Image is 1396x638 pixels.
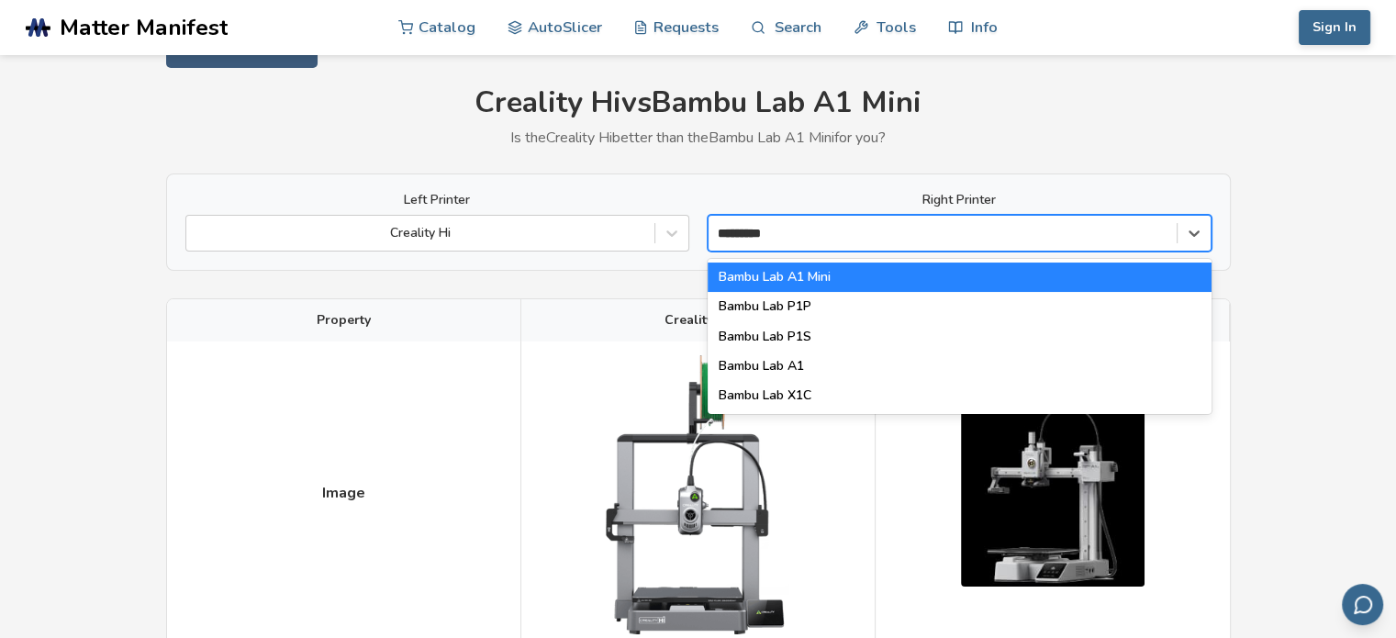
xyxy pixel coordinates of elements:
button: Send feedback via email [1342,584,1383,625]
div: Bambu Lab P1P [708,292,1212,321]
input: Bambu Lab A1 MiniBambu Lab P1PBambu Lab P1SBambu Lab A1Bambu Lab X1C [718,226,783,241]
label: Left Printer [185,193,689,207]
button: Sign In [1299,10,1370,45]
img: Creality Hi [606,355,789,633]
div: Bambu Lab A1 [708,352,1212,381]
p: Is the Creality Hi better than the Bambu Lab A1 Mini for you? [166,129,1231,146]
span: Creality Hi [664,313,731,328]
span: Property [317,313,371,328]
span: Image [322,485,365,501]
div: Bambu Lab P1S [708,322,1212,352]
label: Right Printer [708,193,1212,207]
input: Creality Hi [195,226,199,241]
div: Bambu Lab A1 Mini [708,263,1212,292]
h1: Creality Hi vs Bambu Lab A1 Mini [166,86,1231,120]
div: Bambu Lab X1C [708,381,1212,410]
img: Bambu Lab A1 Mini [961,403,1145,587]
span: Matter Manifest [60,15,228,40]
